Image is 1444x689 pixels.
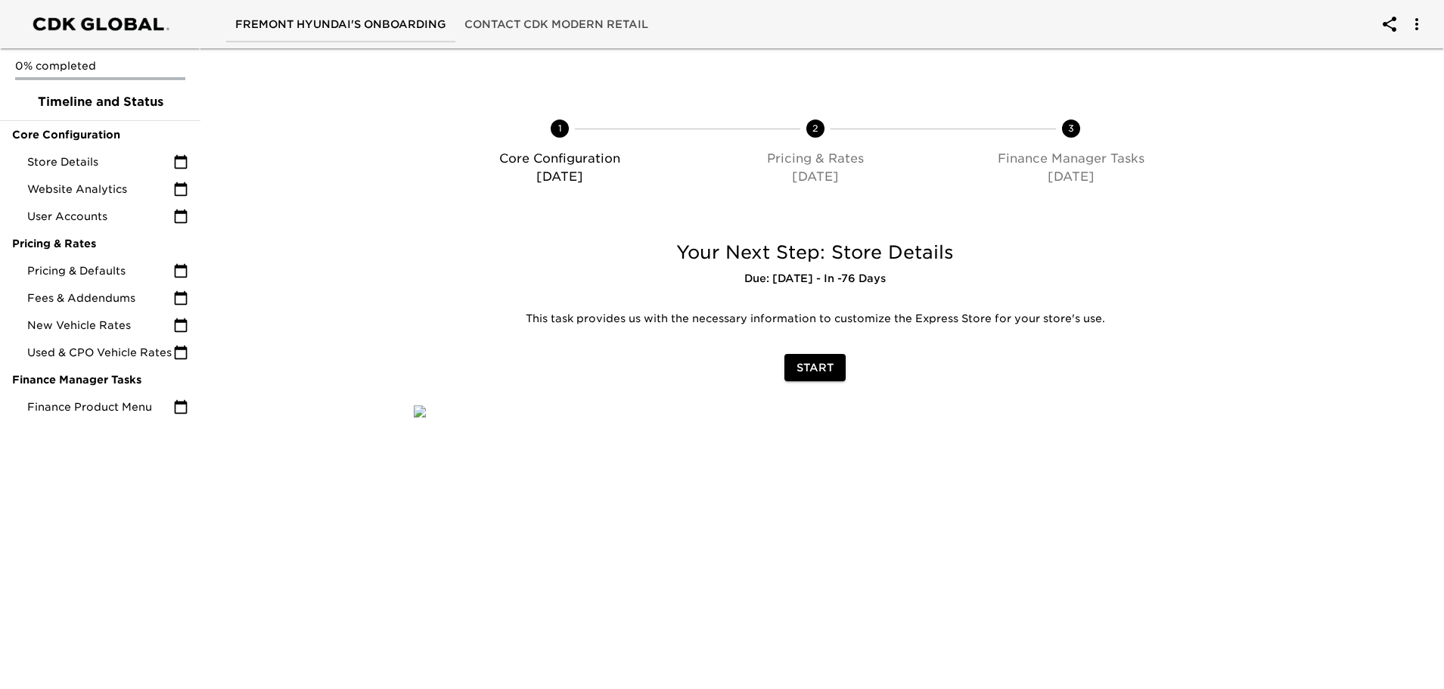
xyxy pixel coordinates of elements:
[949,150,1193,168] p: Finance Manager Tasks
[235,15,446,34] span: Fremont Hyundai's Onboarding
[414,405,426,417] img: qkibX1zbU72zw90W6Gan%2FTemplates%2FRjS7uaFIXtg43HUzxvoG%2F3e51d9d6-1114-4229-a5bf-f5ca567b6beb.jpg
[27,182,173,197] span: Website Analytics
[1068,123,1074,134] text: 3
[27,345,173,360] span: Used & CPO Vehicle Rates
[27,263,173,278] span: Pricing & Defaults
[15,58,185,73] p: 0% completed
[27,399,173,414] span: Finance Product Menu
[27,290,173,306] span: Fees & Addendums
[784,354,846,382] button: Start
[425,312,1205,327] p: This task provides us with the necessary information to customize the Express Store for your stor...
[12,127,188,142] span: Core Configuration
[558,123,562,134] text: 1
[27,209,173,224] span: User Accounts
[12,236,188,251] span: Pricing & Rates
[438,168,682,186] p: [DATE]
[27,154,173,169] span: Store Details
[1371,6,1408,42] button: account of current user
[464,15,648,34] span: Contact CDK Modern Retail
[27,318,173,333] span: New Vehicle Rates
[812,123,818,134] text: 2
[438,150,682,168] p: Core Configuration
[694,150,937,168] p: Pricing & Rates
[414,241,1216,265] h5: Your Next Step: Store Details
[12,93,188,111] span: Timeline and Status
[797,358,834,377] span: Start
[12,372,188,387] span: Finance Manager Tasks
[694,168,937,186] p: [DATE]
[949,168,1193,186] p: [DATE]
[1399,6,1435,42] button: account of current user
[414,271,1216,287] h6: Due: [DATE] - In -76 Days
